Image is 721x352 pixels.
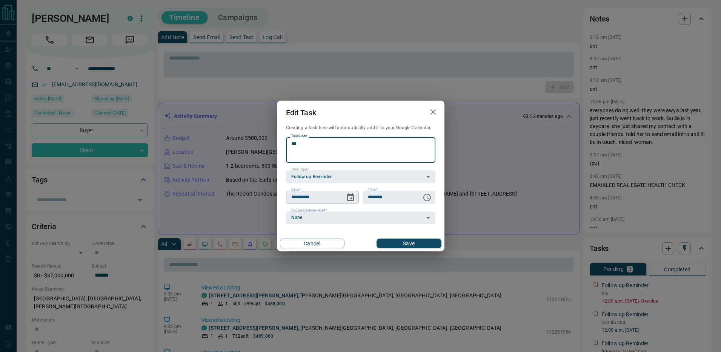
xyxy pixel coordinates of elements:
[368,187,378,192] label: Time
[291,167,309,172] label: Task Type
[280,239,344,248] button: Cancel
[291,187,301,192] label: Date
[291,208,327,213] label: Google Calendar Alert
[286,125,435,131] p: Creating a task here will automatically add it to your Google Calendar.
[286,170,435,183] div: Follow up Reminder
[291,134,307,139] label: Task Note
[420,190,435,205] button: Choose time, selected time is 12:00 AM
[277,101,325,125] h2: Edit Task
[286,211,435,224] div: None
[343,190,358,205] button: Choose date, selected date is Aug 12, 2025
[377,239,441,248] button: Save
